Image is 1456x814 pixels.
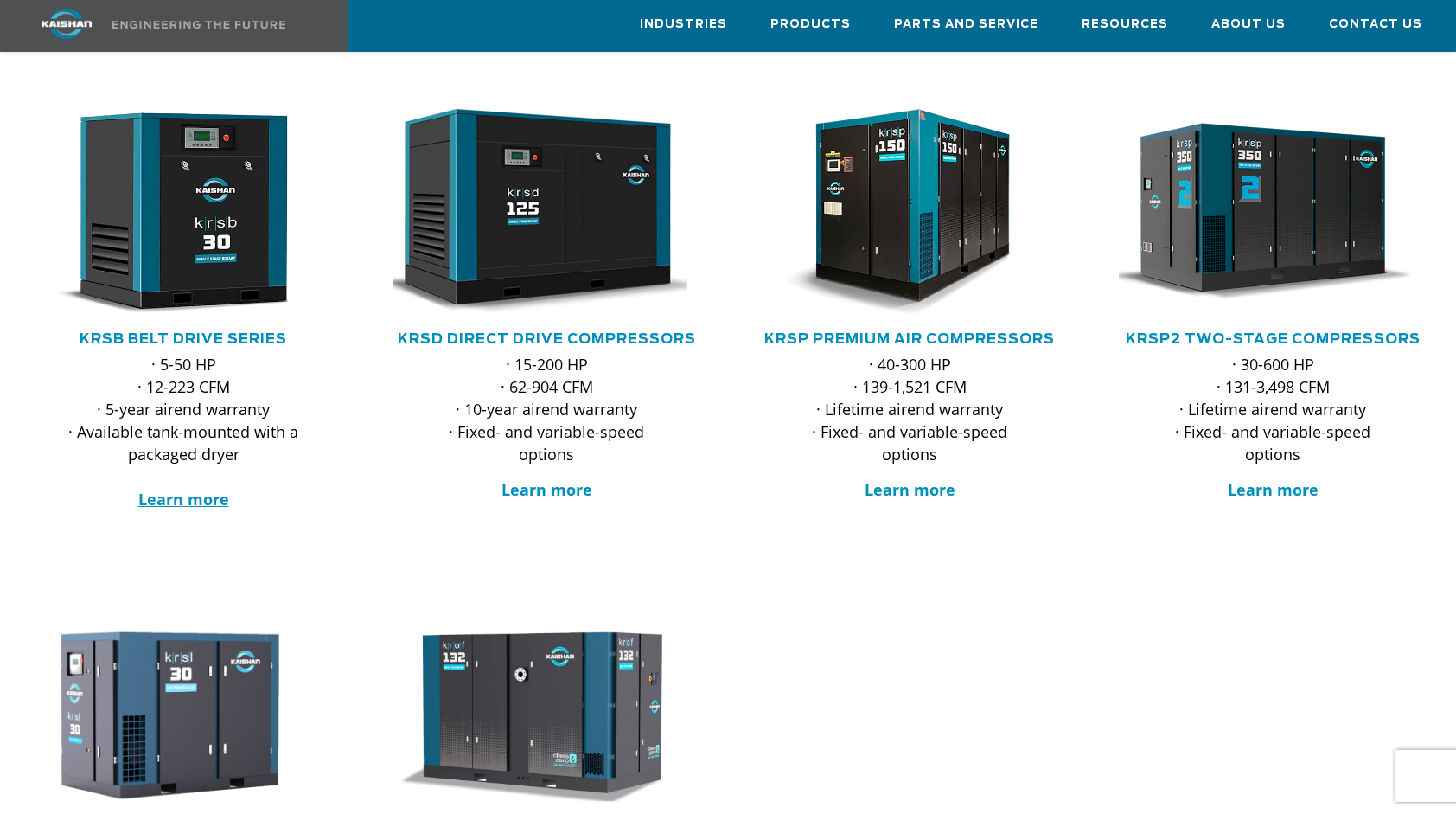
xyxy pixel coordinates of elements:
[138,489,229,510] a: Learn more
[393,627,700,804] div: krof132
[1082,15,1168,35] span: Resources
[2,9,131,39] img: kaishan logo
[865,479,955,500] a: Learn more
[427,353,666,465] p: · 15-200 HP · 62-904 CFM · 10-year airend warranty · Fixed- and variable-speed options
[393,109,700,317] div: krsd125
[640,15,727,35] span: Industries
[64,353,303,510] p: · 5-50 HP · 12-223 CFM · 5-year airend warranty · Available tank-mounted with a packaged dryer
[80,332,287,346] a: KRSB Belt Drive Series
[112,21,285,29] img: Engineering the future
[1228,479,1319,500] a: Learn more
[756,109,1063,317] div: krsp150
[1106,109,1414,317] img: krsp350
[1153,353,1392,465] p: · 30-600 HP · 131-3,498 CFM · Lifetime airend warranty · Fixed- and variable-speed options
[1211,1,1286,48] a: About Us
[16,109,324,317] img: krsb30
[29,109,337,317] div: krsb30
[770,1,851,48] a: Products
[764,332,1055,346] a: KRSP Premium Air Compressors
[1329,15,1422,35] span: Contact Us
[790,353,1029,465] p: · 40-300 HP · 139-1,521 CFM · Lifetime airend warranty · Fixed- and variable-speed options
[1119,109,1427,317] div: krsp350
[1126,332,1421,346] a: KRSP2 Two-Stage Compressors
[16,627,324,804] img: krsl30
[1329,1,1422,48] a: Contact Us
[380,627,687,804] img: krof132
[894,1,1038,48] a: Parts and Service
[1082,1,1168,48] a: Resources
[894,15,1038,35] span: Parts and Service
[640,1,727,48] a: Industries
[743,109,1050,317] img: krsp150
[1211,15,1286,35] span: About Us
[501,479,592,500] a: Learn more
[770,15,851,35] span: Products
[29,627,337,804] div: krsl30
[398,332,696,346] a: KRSD Direct Drive Compressors
[380,109,687,317] img: krsd125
